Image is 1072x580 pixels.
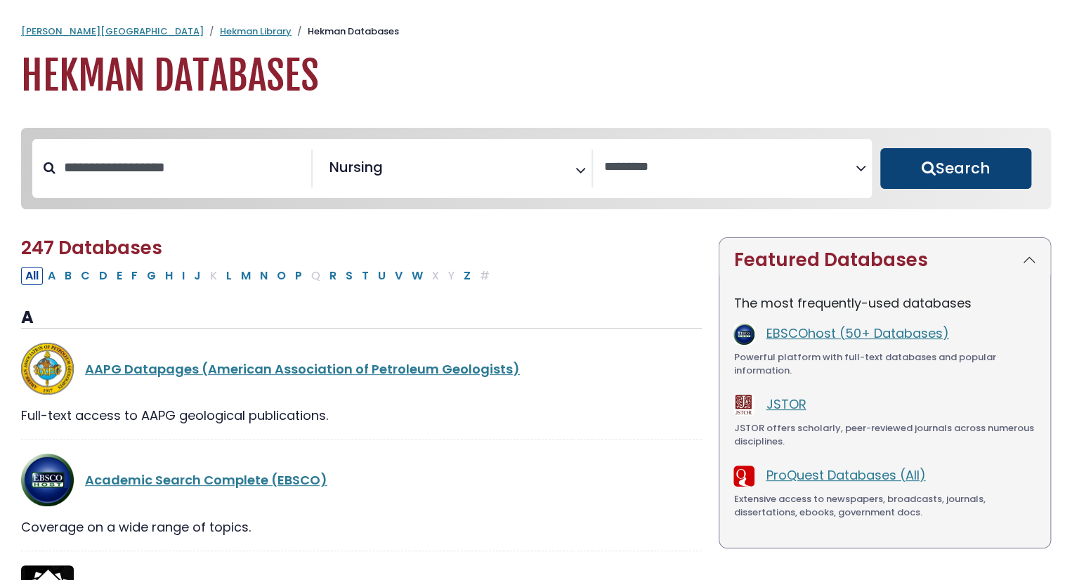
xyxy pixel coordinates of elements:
[766,395,806,413] a: JSTOR
[127,267,142,285] button: Filter Results F
[222,267,236,285] button: Filter Results L
[391,267,407,285] button: Filter Results V
[766,324,948,342] a: EBSCOhost (50+ Databases)
[21,235,162,261] span: 247 Databases
[21,53,1051,100] h1: Hekman Databases
[324,157,383,178] li: Nursing
[85,471,327,489] a: Academic Search Complete (EBSCO)
[112,267,126,285] button: Filter Results E
[21,25,1051,39] nav: breadcrumb
[374,267,390,285] button: Filter Results U
[190,267,205,285] button: Filter Results J
[77,267,94,285] button: Filter Results C
[292,25,399,39] li: Hekman Databases
[604,160,856,175] textarea: Search
[60,267,76,285] button: Filter Results B
[766,466,925,484] a: ProQuest Databases (All)
[21,267,43,285] button: All
[733,350,1036,378] div: Powerful platform with full-text databases and popular information.
[386,164,396,179] textarea: Search
[880,148,1031,189] button: Submit for Search Results
[273,267,290,285] button: Filter Results O
[733,294,1036,312] p: The most frequently-used databases
[85,360,520,378] a: AAPG Datapages (American Association of Petroleum Geologists)
[44,267,60,285] button: Filter Results A
[325,267,341,285] button: Filter Results R
[95,267,112,285] button: Filter Results D
[21,266,495,284] div: Alpha-list to filter by first letter of database name
[329,157,383,178] span: Nursing
[291,267,306,285] button: Filter Results P
[407,267,427,285] button: Filter Results W
[143,267,160,285] button: Filter Results G
[358,267,373,285] button: Filter Results T
[237,267,255,285] button: Filter Results M
[55,156,311,179] input: Search database by title or keyword
[459,267,475,285] button: Filter Results Z
[21,25,204,38] a: [PERSON_NAME][GEOGRAPHIC_DATA]
[256,267,272,285] button: Filter Results N
[21,128,1051,209] nav: Search filters
[161,267,177,285] button: Filter Results H
[733,492,1036,520] div: Extensive access to newspapers, broadcasts, journals, dissertations, ebooks, government docs.
[719,238,1050,282] button: Featured Databases
[21,518,702,536] div: Coverage on a wide range of topics.
[341,267,357,285] button: Filter Results S
[733,421,1036,449] div: JSTOR offers scholarly, peer-reviewed journals across numerous disciplines.
[21,406,702,425] div: Full-text access to AAPG geological publications.
[220,25,292,38] a: Hekman Library
[21,308,702,329] h3: A
[178,267,189,285] button: Filter Results I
